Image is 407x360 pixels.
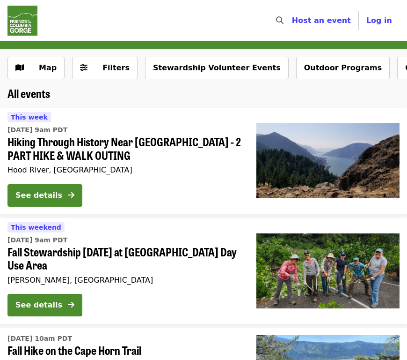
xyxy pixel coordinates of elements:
button: Stewardship Volunteer Events [145,57,289,79]
span: This week [11,113,48,121]
div: Hood River, [GEOGRAPHIC_DATA] [7,165,241,174]
a: Host an event [292,16,351,25]
button: Outdoor Programs [296,57,390,79]
i: arrow-right icon [68,300,74,309]
time: [DATE] 9am PDT [7,125,67,135]
div: [PERSON_NAME], [GEOGRAPHIC_DATA] [7,276,241,285]
input: Search [289,9,297,32]
button: See details [7,294,82,316]
span: Fall Hike on the Cape Horn Trail [7,344,241,357]
span: Fall Stewardship [DATE] at [GEOGRAPHIC_DATA] Day Use Area [7,245,241,272]
i: sliders-h icon [80,63,87,72]
div: See details [15,190,62,201]
i: arrow-right icon [68,191,74,200]
div: See details [15,300,62,311]
span: This weekend [11,224,61,231]
span: Map [39,63,57,72]
button: Filters (0 selected) [72,57,138,79]
button: Show map view [7,57,65,79]
span: Log in [366,16,392,25]
button: Log in [359,11,400,30]
img: Friends Of The Columbia Gorge - Home [7,6,37,36]
span: All events [7,85,50,101]
span: Filters [102,63,130,72]
time: [DATE] 9am PDT [7,235,67,245]
img: Fall Stewardship Saturday at St. Cloud Day Use Area organized by Friends Of The Columbia Gorge [256,233,400,308]
span: Hiking Through History Near [GEOGRAPHIC_DATA] - 2 PART HIKE & WALK OUTING [7,135,241,162]
button: See details [7,184,82,207]
img: Hiking Through History Near Hood River - 2 PART HIKE & WALK OUTING organized by Friends Of The Co... [256,123,400,198]
i: map icon [15,63,24,72]
time: [DATE] 10am PDT [7,334,72,344]
i: search icon [276,16,283,25]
